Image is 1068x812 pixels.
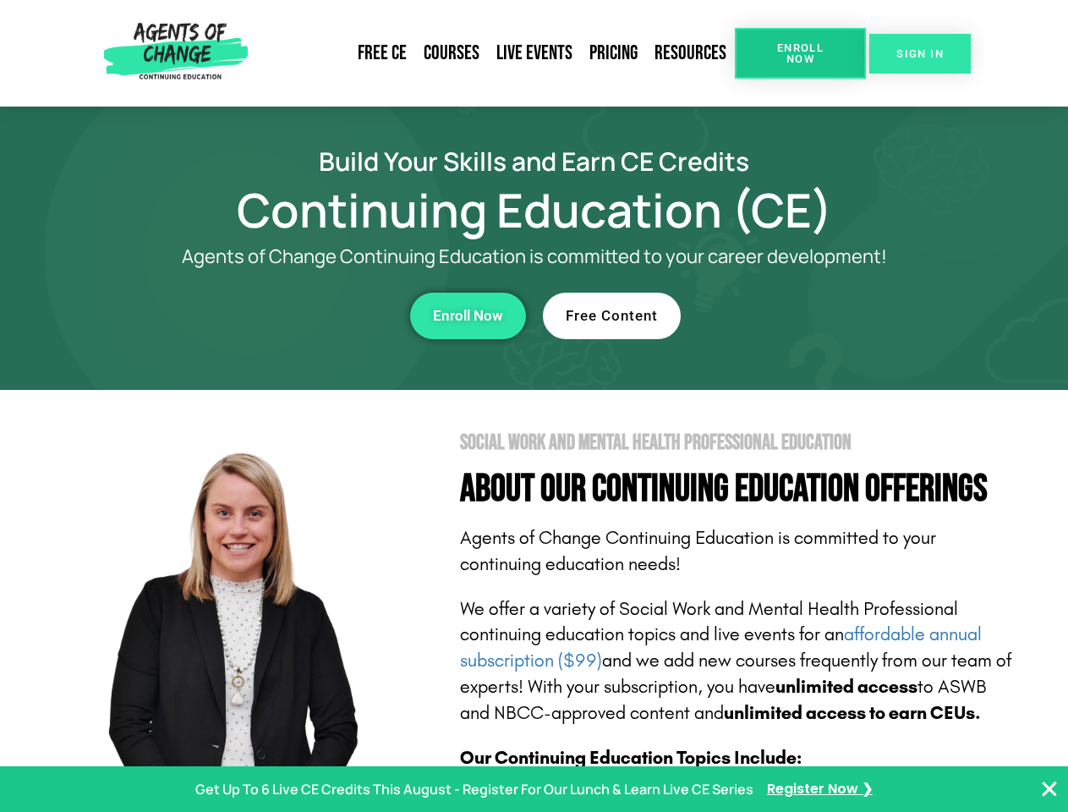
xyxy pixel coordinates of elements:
a: Free CE [349,34,415,73]
b: unlimited access [775,676,917,698]
a: Resources [646,34,735,73]
b: Our Continuing Education Topics Include: [460,747,802,769]
h2: Social Work and Mental Health Professional Education [460,432,1016,453]
span: Free Content [566,309,658,323]
h2: Build Your Skills and Earn CE Credits [52,149,1016,173]
span: SIGN IN [896,48,944,59]
p: We offer a variety of Social Work and Mental Health Professional continuing education topics and ... [460,596,1016,727]
a: Enroll Now [410,293,526,339]
a: Live Events [488,34,581,73]
a: SIGN IN [869,34,971,74]
b: unlimited access to earn CEUs. [724,702,981,724]
a: Enroll Now [735,28,866,79]
p: Agents of Change Continuing Education is committed to your career development! [120,246,949,267]
a: Free Content [543,293,681,339]
a: Pricing [581,34,646,73]
h1: Continuing Education (CE) [52,190,1016,229]
span: Enroll Now [433,309,503,323]
a: Courses [415,34,488,73]
h4: About Our Continuing Education Offerings [460,470,1016,508]
span: Agents of Change Continuing Education is committed to your continuing education needs! [460,527,936,575]
a: Register Now ❯ [767,777,873,802]
nav: Menu [255,34,735,73]
span: Enroll Now [762,42,839,64]
p: Get Up To 6 Live CE Credits This August - Register For Our Lunch & Learn Live CE Series [195,777,753,802]
button: Close Banner [1039,779,1060,799]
